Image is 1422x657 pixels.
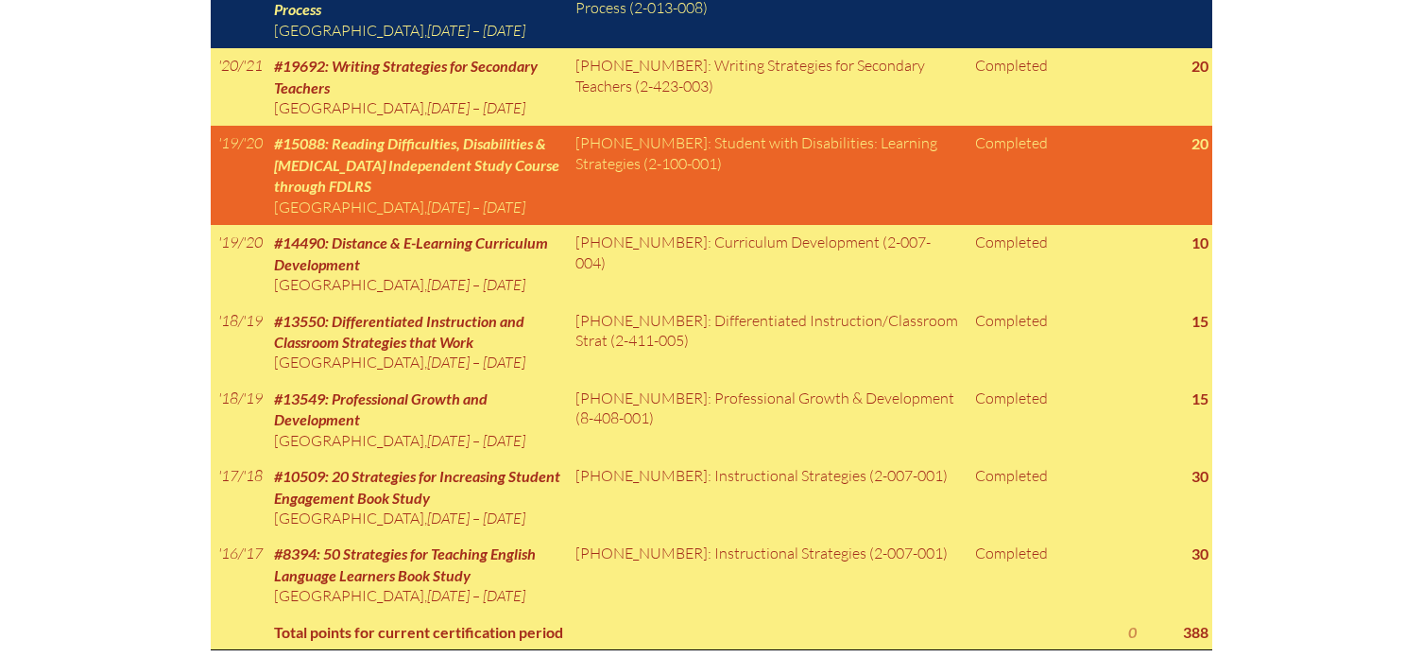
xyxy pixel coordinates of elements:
td: , [266,303,569,381]
strong: 30 [1191,467,1208,485]
span: #13549: Professional Growth and Development [274,389,488,428]
td: [PHONE_NUMBER]: Differentiated Instruction/Classroom Strat (2-411-005) [568,303,968,381]
strong: 15 [1191,389,1208,407]
span: [DATE] – [DATE] [427,275,525,294]
span: [DATE] – [DATE] [427,586,525,605]
span: #10509: 20 Strategies for Increasing Student Engagement Book Study [274,467,560,506]
span: [DATE] – [DATE] [427,21,525,40]
td: '18/'19 [211,303,266,381]
td: [PHONE_NUMBER]: Student with Disabilities: Learning Strategies (2-100-001) [568,126,968,225]
td: , [266,536,569,614]
td: [PHONE_NUMBER]: Writing Strategies for Secondary Teachers (2-423-003) [568,48,968,126]
td: [PHONE_NUMBER]: Instructional Strategies (2-007-001) [568,536,968,614]
td: Completed [968,126,1062,225]
span: [DATE] – [DATE] [427,198,525,216]
span: [GEOGRAPHIC_DATA] [274,353,424,372]
td: , [266,458,569,536]
span: [GEOGRAPHIC_DATA] [274,275,424,294]
span: [GEOGRAPHIC_DATA] [274,98,424,117]
td: '19/'20 [211,126,266,225]
td: '20/'21 [211,48,266,126]
td: Completed [968,48,1062,126]
th: Total points for current certification period [266,614,1063,650]
td: , [266,225,569,303]
span: #8394: 50 Strategies for Teaching English Language Learners Book Study [274,545,536,583]
td: Completed [968,536,1062,614]
strong: 30 [1191,545,1208,562]
span: #13550: Differentiated Instruction and Classroom Strategies that Work [274,312,524,351]
span: [GEOGRAPHIC_DATA] [274,509,424,527]
td: Completed [968,458,1062,536]
td: , [266,126,569,225]
span: [GEOGRAPHIC_DATA] [274,21,424,40]
td: [PHONE_NUMBER]: Instructional Strategies (2-007-001) [568,458,968,536]
td: , [266,48,569,126]
strong: 20 [1191,134,1208,152]
th: 0 [1062,614,1140,650]
td: Completed [968,225,1062,303]
strong: 10 [1191,233,1208,251]
td: '17/'18 [211,458,266,536]
span: [GEOGRAPHIC_DATA] [274,431,424,450]
span: #15088: Reading Difficulties, Disabilities & [MEDICAL_DATA] Independent Study Course through FDLRS [274,134,559,195]
td: Completed [968,303,1062,381]
td: '16/'17 [211,536,266,614]
span: [DATE] – [DATE] [427,98,525,117]
td: [PHONE_NUMBER]: Professional Growth & Development (8-408-001) [568,381,968,458]
td: , [266,381,569,458]
span: [GEOGRAPHIC_DATA] [274,586,424,605]
span: #19692: Writing Strategies for Secondary Teachers [274,57,538,95]
span: [GEOGRAPHIC_DATA] [274,198,424,216]
span: #14490: Distance & E-Learning Curriculum Development [274,233,548,272]
strong: 20 [1191,57,1208,75]
strong: 15 [1191,312,1208,330]
td: '18/'19 [211,381,266,458]
td: Completed [968,381,1062,458]
th: 388 [1140,614,1212,650]
td: [PHONE_NUMBER]: Curriculum Development (2-007-004) [568,225,968,303]
span: [DATE] – [DATE] [427,431,525,450]
span: [DATE] – [DATE] [427,353,525,372]
td: '19/'20 [211,225,266,303]
span: [DATE] – [DATE] [427,509,525,527]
